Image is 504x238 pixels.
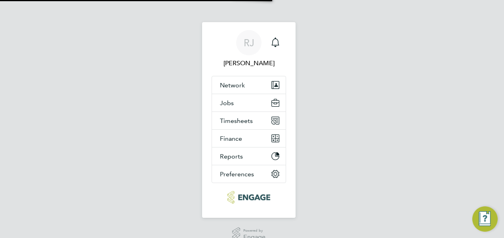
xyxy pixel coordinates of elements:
[212,112,286,129] button: Timesheets
[212,30,286,68] a: RJ[PERSON_NAME]
[472,206,498,232] button: Engage Resource Center
[212,94,286,111] button: Jobs
[202,22,296,218] nav: Main navigation
[244,38,254,48] span: RJ
[220,99,234,107] span: Jobs
[212,147,286,165] button: Reports
[212,59,286,68] span: Rachel Johnson
[220,153,243,160] span: Reports
[243,227,265,234] span: Powered by
[220,81,245,89] span: Network
[212,130,286,147] button: Finance
[220,170,254,178] span: Preferences
[212,165,286,183] button: Preferences
[220,117,253,125] span: Timesheets
[227,191,270,204] img: ncclondon-logo-retina.png
[220,135,242,142] span: Finance
[212,76,286,94] button: Network
[212,191,286,204] a: Go to home page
